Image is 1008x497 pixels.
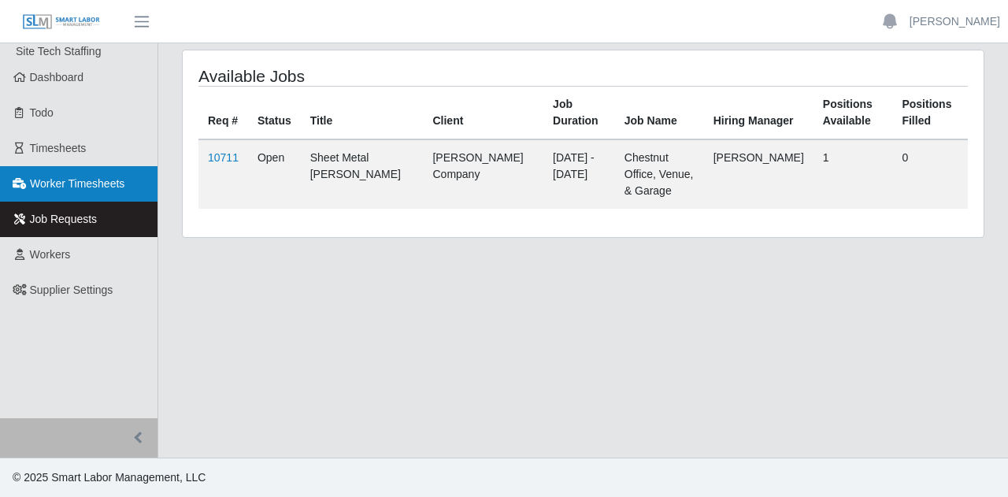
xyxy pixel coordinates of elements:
td: [DATE] - [DATE] [543,139,615,209]
span: Job Requests [30,213,98,225]
img: SLM Logo [22,13,101,31]
span: © 2025 Smart Labor Management, LLC [13,471,206,484]
th: Positions Filled [892,87,968,140]
span: Timesheets [30,142,87,154]
th: Job Duration [543,87,615,140]
span: Supplier Settings [30,284,113,296]
td: 1 [813,139,893,209]
th: Job Name [615,87,704,140]
th: Req # [198,87,248,140]
span: Dashboard [30,71,84,83]
h4: Available Jobs [198,66,506,86]
td: [PERSON_NAME] [704,139,813,209]
a: [PERSON_NAME] [910,13,1000,30]
th: Client [423,87,543,140]
th: Hiring Manager [704,87,813,140]
span: Worker Timesheets [30,177,124,190]
span: Todo [30,106,54,119]
td: 0 [892,139,968,209]
td: Chestnut Office, Venue, & Garage [615,139,704,209]
span: Workers [30,248,71,261]
td: [PERSON_NAME] Company [423,139,543,209]
th: Positions Available [813,87,893,140]
td: Open [248,139,301,209]
span: Site Tech Staffing [16,45,101,57]
a: 10711 [208,151,239,164]
th: Title [301,87,424,140]
td: Sheet Metal [PERSON_NAME] [301,139,424,209]
th: Status [248,87,301,140]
